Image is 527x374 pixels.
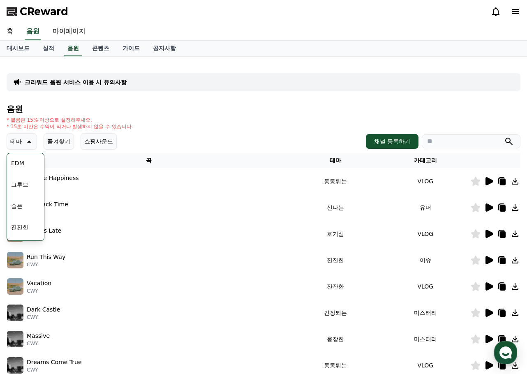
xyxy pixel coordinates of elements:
[7,153,291,168] th: 곡
[27,314,60,321] p: CWY
[27,367,82,373] p: CWY
[7,117,133,123] p: * 볼륨은 15% 이상으로 설정해주세요.
[7,305,23,321] img: music
[7,357,23,374] img: music
[8,197,26,215] button: 슬픈
[27,209,68,215] p: CWY
[291,221,380,247] td: 호기심
[7,123,133,130] p: * 35초 미만은 수익이 적거나 발생하지 않을 수 있습니다.
[25,78,127,86] a: 크리워드 음원 서비스 이용 시 유의사항
[25,23,41,40] a: 음원
[75,273,85,280] span: 대화
[81,133,117,150] button: 쇼핑사운드
[381,273,470,300] td: VLOG
[381,221,470,247] td: VLOG
[381,153,470,168] th: 카테고리
[291,168,380,194] td: 통통튀는
[7,5,68,18] a: CReward
[27,253,65,261] p: Run This Way
[7,104,520,113] h4: 음원
[27,332,50,340] p: Massive
[26,273,31,279] span: 홈
[116,41,146,56] a: 가이드
[27,279,51,288] p: Vacation
[54,261,106,281] a: 대화
[86,41,116,56] a: 콘텐츠
[27,200,68,209] p: Cat Rack Time
[7,133,37,150] button: 테마
[8,218,32,236] button: 잔잔한
[46,23,92,40] a: 마이페이지
[291,273,380,300] td: 잔잔한
[20,5,68,18] span: CReward
[27,305,60,314] p: Dark Castle
[291,326,380,352] td: 웅장한
[27,288,51,294] p: CWY
[7,331,23,347] img: music
[27,358,82,367] p: Dreams Come True
[36,41,61,56] a: 실적
[381,300,470,326] td: 미스터리
[291,300,380,326] td: 긴장되는
[106,261,158,281] a: 설정
[146,41,183,56] a: 공지사항
[64,41,82,56] a: 음원
[27,174,79,182] p: A Little Happiness
[8,154,28,172] button: EDM
[366,134,418,149] button: 채널 등록하기
[381,168,470,194] td: VLOG
[10,136,22,147] p: 테마
[381,194,470,221] td: 유머
[291,194,380,221] td: 신나는
[27,261,65,268] p: CWY
[381,247,470,273] td: 이슈
[291,247,380,273] td: 잔잔한
[381,326,470,352] td: 미스터리
[2,261,54,281] a: 홈
[127,273,137,279] span: 설정
[291,153,380,168] th: 테마
[27,182,79,189] p: CWY
[7,278,23,295] img: music
[44,133,74,150] button: 즐겨찾기
[8,175,32,194] button: 그루브
[27,340,50,347] p: CWY
[7,252,23,268] img: music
